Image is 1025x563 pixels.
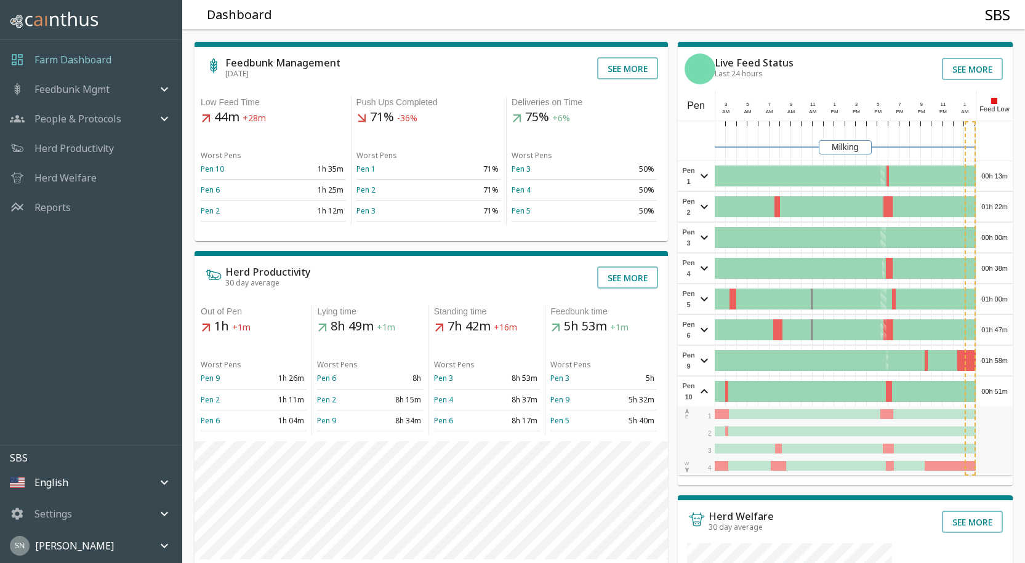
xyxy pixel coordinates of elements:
[512,185,531,195] a: Pen 4
[709,511,774,521] h6: Herd Welfare
[377,322,395,333] span: +1m
[874,109,882,114] span: PM
[872,101,883,108] div: 5
[34,111,121,126] p: People & Protocols
[853,109,860,114] span: PM
[225,267,310,277] h6: Herd Productivity
[512,206,531,216] a: Pen 5
[201,394,220,405] a: Pen 2
[942,58,1003,80] button: See more
[434,359,475,370] span: Worst Pens
[819,140,872,154] div: Milking
[487,410,540,431] td: 8h 17m
[681,226,697,249] span: Pen 3
[201,318,307,335] h5: 1h
[681,257,697,279] span: Pen 4
[715,58,794,68] h6: Live Feed Status
[960,101,971,108] div: 1
[201,185,220,195] a: Pen 6
[550,373,569,383] a: Pen 3
[434,305,540,318] div: Standing time
[709,522,763,532] span: 30 day average
[552,113,570,124] span: +6%
[808,101,819,108] div: 11
[487,368,540,389] td: 8h 53m
[809,109,816,114] span: AM
[764,101,775,108] div: 7
[494,322,517,333] span: +16m
[678,91,715,121] div: Pen
[597,57,658,79] button: See more
[550,415,569,426] a: Pen 5
[684,460,690,474] div: W
[317,305,423,318] div: Lying time
[225,58,340,68] h6: Feedbunk Management
[356,164,376,174] a: Pen 1
[434,415,453,426] a: Pen 6
[201,359,241,370] span: Worst Pens
[938,101,949,108] div: 11
[356,109,502,126] h5: 71%
[787,109,795,114] span: AM
[916,101,927,108] div: 9
[225,68,249,79] span: [DATE]
[10,536,30,556] img: 45cffdf61066f8072b93f09263145446
[681,319,697,341] span: Pen 6
[273,201,346,222] td: 1h 12m
[371,410,424,431] td: 8h 34m
[976,315,1013,345] div: 01h 47m
[201,109,346,126] h5: 44m
[512,96,657,109] div: Deliveries on Time
[34,82,110,97] p: Feedbunk Mgmt
[428,159,501,180] td: 71%
[597,266,658,289] button: See more
[976,192,1013,222] div: 01h 22m
[512,109,657,126] h5: 75%
[708,465,712,471] span: 4
[34,52,111,67] a: Farm Dashboard
[35,538,114,553] p: [PERSON_NAME]
[708,447,712,454] span: 3
[976,346,1013,375] div: 01h 58m
[225,278,279,288] span: 30 day average
[603,410,656,431] td: 5h 40m
[829,101,840,108] div: 1
[720,101,731,108] div: 3
[232,322,251,333] span: +1m
[831,109,838,114] span: PM
[201,415,220,426] a: Pen 6
[894,101,906,108] div: 7
[317,373,336,383] a: Pen 6
[434,318,540,335] h5: 7h 42m
[34,200,71,215] a: Reports
[428,201,501,222] td: 71%
[254,389,307,410] td: 1h 11m
[786,101,797,108] div: 9
[550,394,569,405] a: Pen 9
[976,284,1013,314] div: 01h 00m
[356,185,376,195] a: Pen 2
[201,164,224,174] a: Pen 10
[371,389,424,410] td: 8h 15m
[985,6,1010,24] h4: SBS
[397,113,417,124] span: -36%
[317,318,423,335] h5: 8h 49m
[722,109,730,114] span: AM
[715,68,763,79] span: Last 24 hours
[254,410,307,431] td: 1h 04m
[356,206,376,216] a: Pen 3
[201,206,220,216] a: Pen 2
[610,322,629,333] span: +1m
[603,389,656,410] td: 5h 32m
[681,380,697,402] span: Pen 10
[550,318,656,335] h5: 5h 53m
[742,101,754,108] div: 5
[34,170,97,185] a: Herd Welfare
[273,180,346,201] td: 1h 25m
[34,141,114,156] a: Herd Productivity
[512,164,531,174] a: Pen 3
[201,96,346,109] div: Low Feed Time
[681,349,697,372] span: Pen 9
[34,506,72,521] p: Settings
[201,373,220,383] a: Pen 9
